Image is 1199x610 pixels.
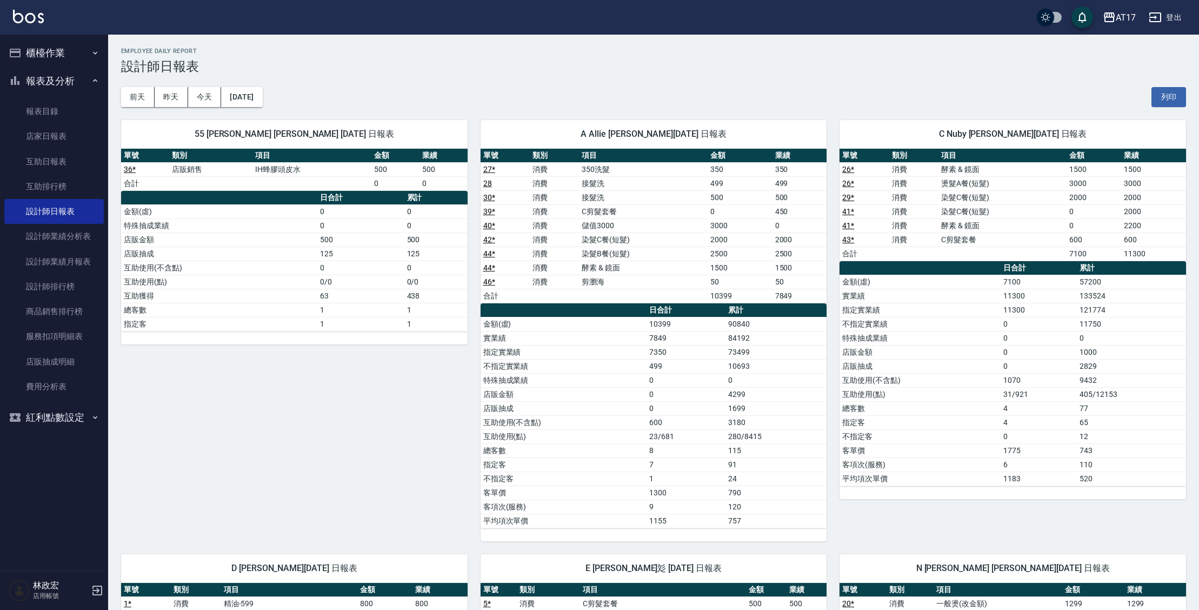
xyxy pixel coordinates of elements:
td: 2829 [1077,359,1186,373]
td: 0 [1077,331,1186,345]
td: 23/681 [647,429,725,443]
button: 今天 [188,87,222,107]
div: AT17 [1116,11,1136,24]
td: 0 [317,204,404,218]
th: 類別 [530,149,579,163]
td: 280/8415 [725,429,827,443]
th: 日合計 [647,303,725,317]
td: 1 [404,303,468,317]
button: 登出 [1144,8,1186,28]
td: 接髮洗 [579,190,707,204]
a: 報表目錄 [4,99,104,124]
td: 0 [371,176,419,190]
td: 客單價 [840,443,1001,457]
td: 接髮洗 [579,176,707,190]
td: 消費 [530,275,579,289]
td: 1500 [1121,162,1186,176]
td: 0 [1001,429,1077,443]
span: 55 [PERSON_NAME] [PERSON_NAME] [DATE] 日報表 [134,129,455,140]
td: 6 [1001,457,1077,472]
table: a dense table [481,149,827,303]
td: 消費 [889,176,938,190]
td: 1070 [1001,373,1077,387]
td: 0 [317,261,404,275]
td: 染髮C餐(短髮) [938,204,1067,218]
span: C Nuby [PERSON_NAME][DATE] 日報表 [852,129,1173,140]
td: 指定客 [840,415,1001,429]
td: 91 [725,457,827,472]
td: 2000 [1121,204,1186,218]
th: 累計 [1077,261,1186,275]
td: 互助獲得 [121,289,317,303]
th: 單號 [481,583,517,597]
th: 金額 [1067,149,1121,163]
td: 0 [1001,359,1077,373]
th: 日合計 [317,191,404,205]
td: 50 [772,275,827,289]
td: 90840 [725,317,827,331]
button: 報表及分析 [4,67,104,95]
th: 類別 [171,583,221,597]
button: 櫃檯作業 [4,39,104,67]
td: 0/0 [317,275,404,289]
td: 2500 [772,247,827,261]
td: 指定客 [121,317,317,331]
a: 設計師排行榜 [4,274,104,299]
button: 列印 [1151,87,1186,107]
td: 120 [725,500,827,514]
td: 77 [1077,401,1186,415]
td: 0/0 [404,275,468,289]
td: 3180 [725,415,827,429]
th: 單號 [840,583,887,597]
th: 累計 [725,303,827,317]
td: 總客數 [840,401,1001,415]
th: 單號 [121,583,171,597]
td: 實業績 [840,289,1001,303]
td: 酵素 & 鏡面 [579,261,707,275]
th: 業績 [1121,149,1186,163]
td: 互助使用(不含點) [840,373,1001,387]
td: 1500 [1067,162,1121,176]
td: 0 [708,204,772,218]
td: 600 [1121,233,1186,247]
td: 438 [404,289,468,303]
td: 10399 [708,289,772,303]
td: C剪髮套餐 [938,233,1067,247]
a: 互助日報表 [4,149,104,174]
table: a dense table [840,261,1186,486]
td: 0 [317,218,404,233]
th: 項目 [938,149,1067,163]
td: 消費 [530,247,579,261]
td: IH蜂膠頭皮水 [252,162,371,176]
td: 1155 [647,514,725,528]
td: 消費 [530,176,579,190]
table: a dense table [121,191,468,331]
td: 0 [647,373,725,387]
button: 前天 [121,87,155,107]
td: 店販抽成 [840,359,1001,373]
td: 0 [1001,331,1077,345]
td: 平均項次單價 [481,514,647,528]
td: 消費 [530,190,579,204]
td: 店販抽成 [481,401,647,415]
td: 1500 [772,261,827,275]
td: 8 [647,443,725,457]
th: 業績 [787,583,827,597]
td: 115 [725,443,827,457]
td: 500 [708,190,772,204]
td: 染髮C餐(短髮) [938,190,1067,204]
th: 累計 [404,191,468,205]
td: 743 [1077,443,1186,457]
td: C剪髮套餐 [579,204,707,218]
td: 互助使用(點) [840,387,1001,401]
span: E [PERSON_NAME]彣 [DATE] 日報表 [494,563,814,574]
th: 金額 [371,149,419,163]
td: 0 [404,218,468,233]
th: 類別 [889,149,938,163]
td: 9432 [1077,373,1186,387]
button: [DATE] [221,87,262,107]
td: 消費 [889,204,938,218]
td: 實業績 [481,331,647,345]
table: a dense table [121,149,468,191]
a: 設計師日報表 [4,199,104,224]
